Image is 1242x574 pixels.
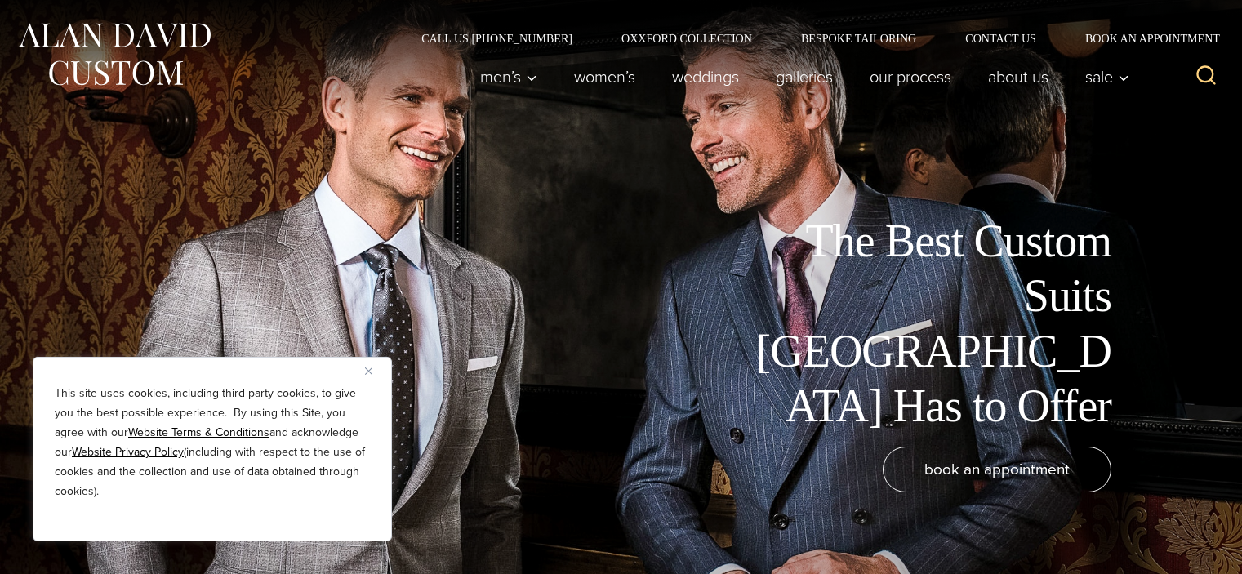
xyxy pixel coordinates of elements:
img: Alan David Custom [16,18,212,91]
a: Book an Appointment [1061,33,1226,44]
a: Women’s [556,60,654,93]
a: Galleries [758,60,852,93]
a: Bespoke Tailoring [777,33,941,44]
span: Sale [1085,69,1129,85]
span: Men’s [480,69,537,85]
img: Close [365,367,372,375]
h1: The Best Custom Suits [GEOGRAPHIC_DATA] Has to Offer [744,214,1111,434]
p: This site uses cookies, including third party cookies, to give you the best possible experience. ... [55,384,370,501]
a: Contact Us [941,33,1061,44]
button: Close [365,361,385,380]
a: Call Us [PHONE_NUMBER] [397,33,597,44]
a: book an appointment [883,447,1111,492]
nav: Secondary Navigation [397,33,1226,44]
span: book an appointment [924,457,1070,481]
a: Website Privacy Policy [72,443,184,461]
nav: Primary Navigation [462,60,1138,93]
a: Oxxford Collection [597,33,777,44]
button: View Search Form [1186,57,1226,96]
a: Our Process [852,60,970,93]
a: weddings [654,60,758,93]
a: About Us [970,60,1067,93]
a: Website Terms & Conditions [128,424,269,441]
